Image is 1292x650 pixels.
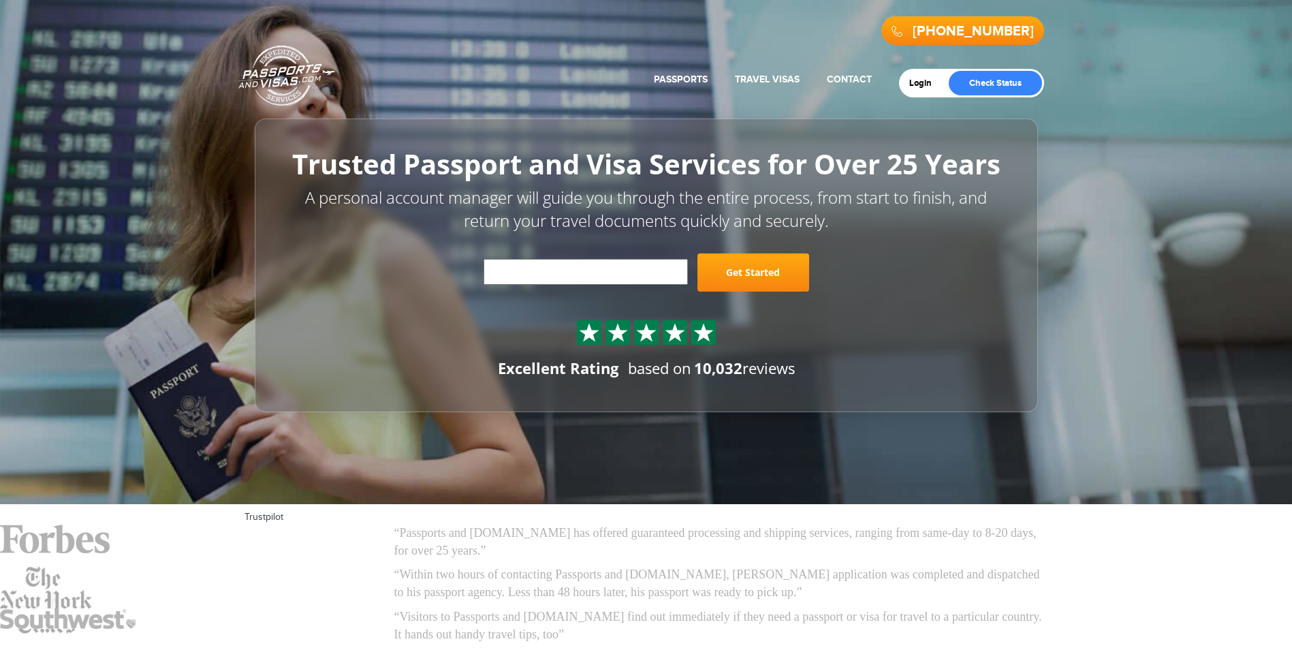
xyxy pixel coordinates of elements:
div: Excellent Rating [498,358,618,379]
a: Passports & [DOMAIN_NAME] [238,45,335,106]
span: reviews [694,358,795,378]
p: “Within two hours of contacting Passports and [DOMAIN_NAME], [PERSON_NAME] application was comple... [394,566,1048,601]
a: Travel Visas [735,74,800,85]
img: Sprite St [608,322,628,343]
img: Sprite St [693,322,714,343]
a: [PHONE_NUMBER] [913,23,1034,40]
a: Get Started [697,253,809,292]
a: Passports [654,74,708,85]
img: Sprite St [636,322,657,343]
img: Sprite St [665,322,685,343]
strong: 10,032 [694,358,742,378]
p: “Visitors to Passports and [DOMAIN_NAME] find out immediately if they need a passport or visa for... [394,608,1048,643]
p: “Passports and [DOMAIN_NAME] has offered guaranteed processing and shipping services, ranging fro... [394,525,1048,559]
a: Login [909,78,941,89]
span: based on [628,358,691,378]
a: Contact [827,74,872,85]
a: Trustpilot [245,512,283,523]
p: A personal account manager will guide you through the entire process, from start to finish, and r... [285,186,1007,233]
a: Check Status [949,71,1042,95]
img: Sprite St [579,322,599,343]
h1: Trusted Passport and Visa Services for Over 25 Years [285,149,1007,179]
